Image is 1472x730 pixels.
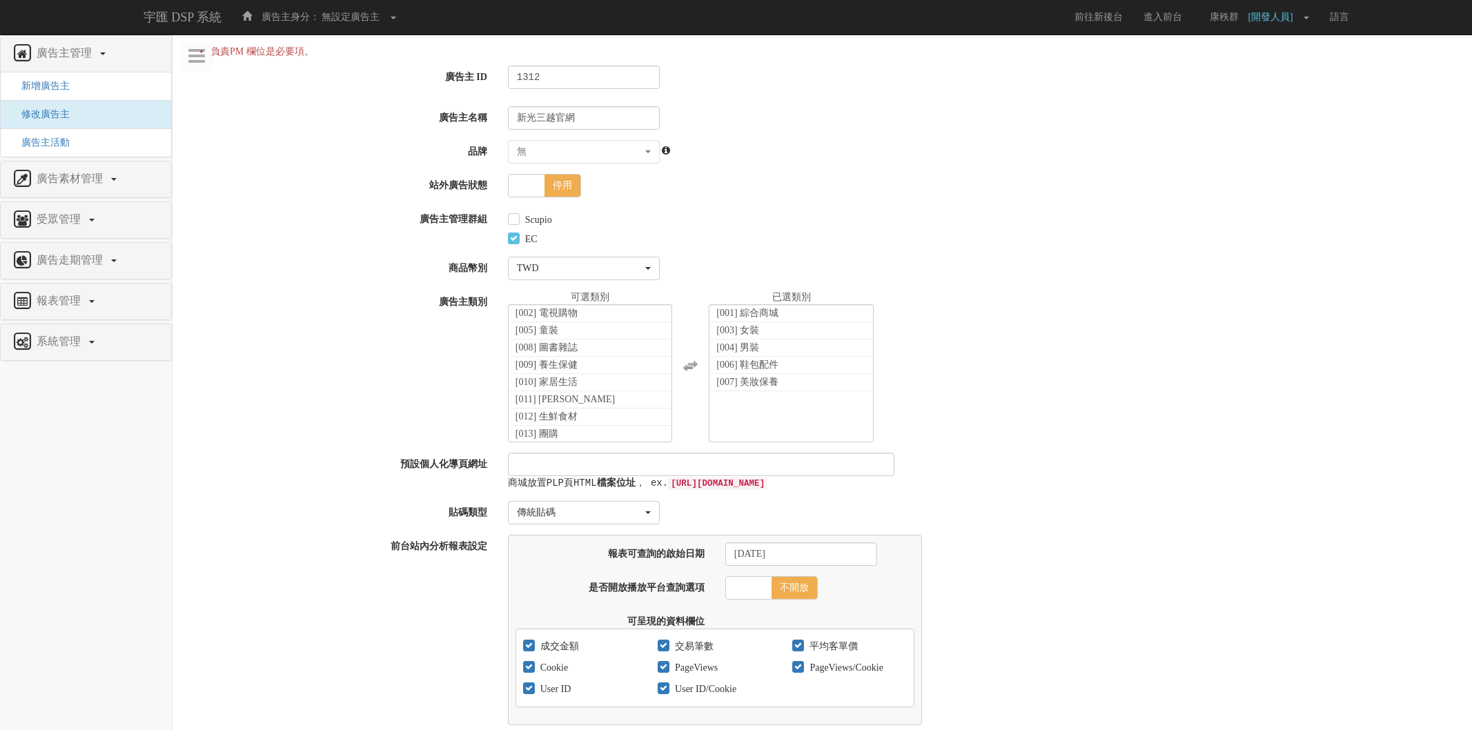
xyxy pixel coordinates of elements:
[716,308,778,318] span: [001] 綜合商城
[517,506,642,520] div: 傳統貼碼
[537,661,568,675] label: Cookie
[508,140,660,164] button: 無
[516,411,578,422] span: [012] 生鮮食材
[173,140,498,159] label: 品牌
[544,175,580,197] span: 停用
[11,137,70,148] a: 廣告主活動
[11,81,70,91] a: 新增廣告主
[517,262,642,275] div: TWD
[173,257,498,275] label: 商品幣別
[508,290,673,304] div: 可選類別
[537,682,571,696] label: User ID
[522,233,538,246] label: EC
[537,640,579,653] label: 成交金額
[505,576,715,595] label: 是否開放播放平台查詢選項
[173,106,498,125] label: 廣告主名稱
[173,453,498,471] label: 預設個人化導頁網址
[1203,12,1246,22] span: 康秩群
[517,145,642,159] div: 無
[173,535,498,553] label: 前台站內分析報表設定
[516,308,578,318] span: [002] 電視購物
[11,331,161,353] a: 系統管理
[522,213,552,227] label: Scupio
[173,208,498,226] label: 廣告主管理群組
[33,254,110,266] span: 廣告走期管理
[11,109,70,119] a: 修改廣告主
[716,325,759,335] span: [003] 女裝
[671,682,736,696] label: User ID/Cookie
[516,394,616,404] span: [011] [PERSON_NAME]
[33,295,88,306] span: 報表管理
[33,335,88,347] span: 系統管理
[173,174,498,193] label: 站外廣告狀態
[671,640,714,653] label: 交易筆數
[33,47,99,59] span: 廣告主管理
[173,290,498,309] label: 廣告主類別
[262,12,320,22] span: 廣告主身分：
[508,66,660,89] pre: 1312
[516,342,578,353] span: [008] 圖書雜誌
[505,542,715,561] label: 報表可查詢的啟始日期
[508,477,767,489] samp: 商城放置PLP頁HTML ， ex.
[716,342,759,353] span: [004] 男裝
[11,250,161,272] a: 廣告走期管理
[516,359,578,370] span: [009] 養生保健
[668,477,767,490] code: [URL][DOMAIN_NAME]
[173,66,498,84] label: 廣告主 ID
[508,501,660,524] button: 傳統貼碼
[516,325,558,335] span: [005] 童裝
[597,477,636,489] strong: 檔案位址
[806,640,858,653] label: 平均客單價
[516,428,558,439] span: [013] 團購
[210,45,1462,59] li: 負責PM 欄位是必要項。
[716,359,778,370] span: [006] 鞋包配件
[33,172,110,184] span: 廣告素材管理
[33,213,88,225] span: 受眾管理
[671,661,718,675] label: PageViews
[173,501,498,520] label: 貼碼類型
[11,290,161,313] a: 報表管理
[11,43,161,65] a: 廣告主管理
[709,290,874,304] div: 已選類別
[516,377,578,387] span: [010] 家居生活
[322,12,380,22] span: 無設定廣告主
[716,377,778,387] span: [007] 美妝保養
[1248,12,1299,22] span: [開發人員]
[11,209,161,231] a: 受眾管理
[806,661,883,675] label: PageViews/Cookie
[505,610,715,629] label: 可呈現的資料欄位
[772,577,817,599] span: 不開放
[11,168,161,190] a: 廣告素材管理
[508,257,660,280] button: TWD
